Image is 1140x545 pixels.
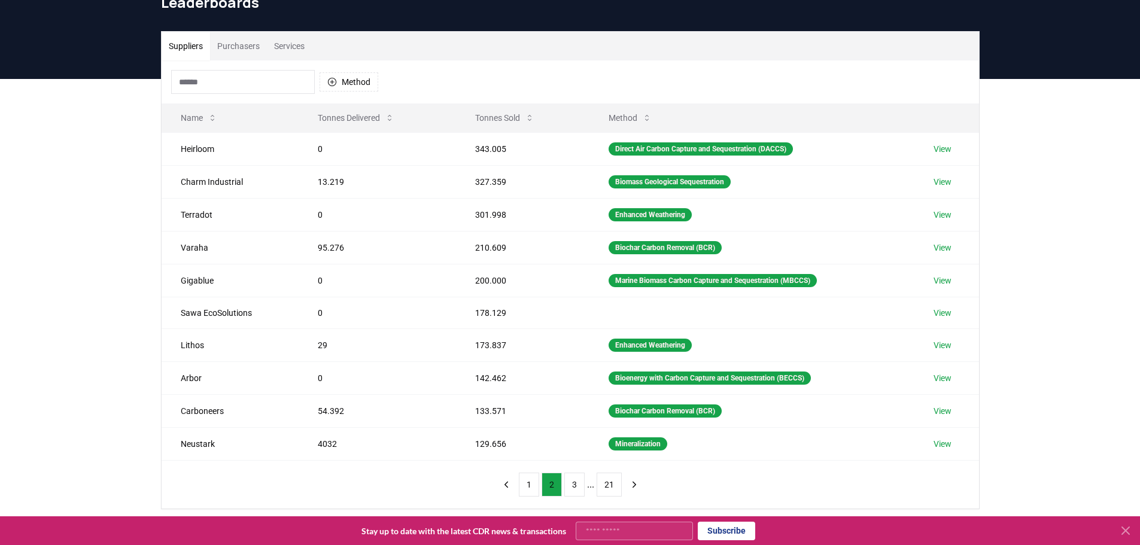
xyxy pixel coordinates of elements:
[299,198,456,231] td: 0
[162,427,299,460] td: Neustark
[564,473,585,497] button: 3
[162,297,299,328] td: Sawa EcoSolutions
[171,106,227,130] button: Name
[456,328,590,361] td: 173.837
[162,361,299,394] td: Arbor
[934,176,951,188] a: View
[609,142,793,156] div: Direct Air Carbon Capture and Sequestration (DACCS)
[456,394,590,427] td: 133.571
[162,32,210,60] button: Suppliers
[456,165,590,198] td: 327.359
[934,275,951,287] a: View
[456,361,590,394] td: 142.462
[624,473,645,497] button: next page
[609,372,811,385] div: Bioenergy with Carbon Capture and Sequestration (BECCS)
[934,438,951,450] a: View
[934,143,951,155] a: View
[609,241,722,254] div: Biochar Carbon Removal (BCR)
[210,32,267,60] button: Purchasers
[934,209,951,221] a: View
[456,297,590,328] td: 178.129
[299,361,456,394] td: 0
[609,404,722,418] div: Biochar Carbon Removal (BCR)
[597,473,622,497] button: 21
[934,307,951,319] a: View
[456,198,590,231] td: 301.998
[162,165,299,198] td: Charm Industrial
[162,264,299,297] td: Gigablue
[308,106,404,130] button: Tonnes Delivered
[162,198,299,231] td: Terradot
[456,132,590,165] td: 343.005
[542,473,562,497] button: 2
[456,231,590,264] td: 210.609
[456,427,590,460] td: 129.656
[934,372,951,384] a: View
[456,264,590,297] td: 200.000
[267,32,312,60] button: Services
[162,394,299,427] td: Carboneers
[162,231,299,264] td: Varaha
[299,394,456,427] td: 54.392
[519,473,539,497] button: 1
[934,242,951,254] a: View
[934,405,951,417] a: View
[609,208,692,221] div: Enhanced Weathering
[299,132,456,165] td: 0
[587,477,594,492] li: ...
[162,132,299,165] td: Heirloom
[320,72,378,92] button: Method
[299,231,456,264] td: 95.276
[162,328,299,361] td: Lithos
[299,264,456,297] td: 0
[609,274,817,287] div: Marine Biomass Carbon Capture and Sequestration (MBCCS)
[299,165,456,198] td: 13.219
[299,328,456,361] td: 29
[299,297,456,328] td: 0
[599,106,661,130] button: Method
[934,339,951,351] a: View
[609,339,692,352] div: Enhanced Weathering
[466,106,544,130] button: Tonnes Sold
[299,427,456,460] td: 4032
[609,175,731,188] div: Biomass Geological Sequestration
[496,473,516,497] button: previous page
[609,437,667,450] div: Mineralization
